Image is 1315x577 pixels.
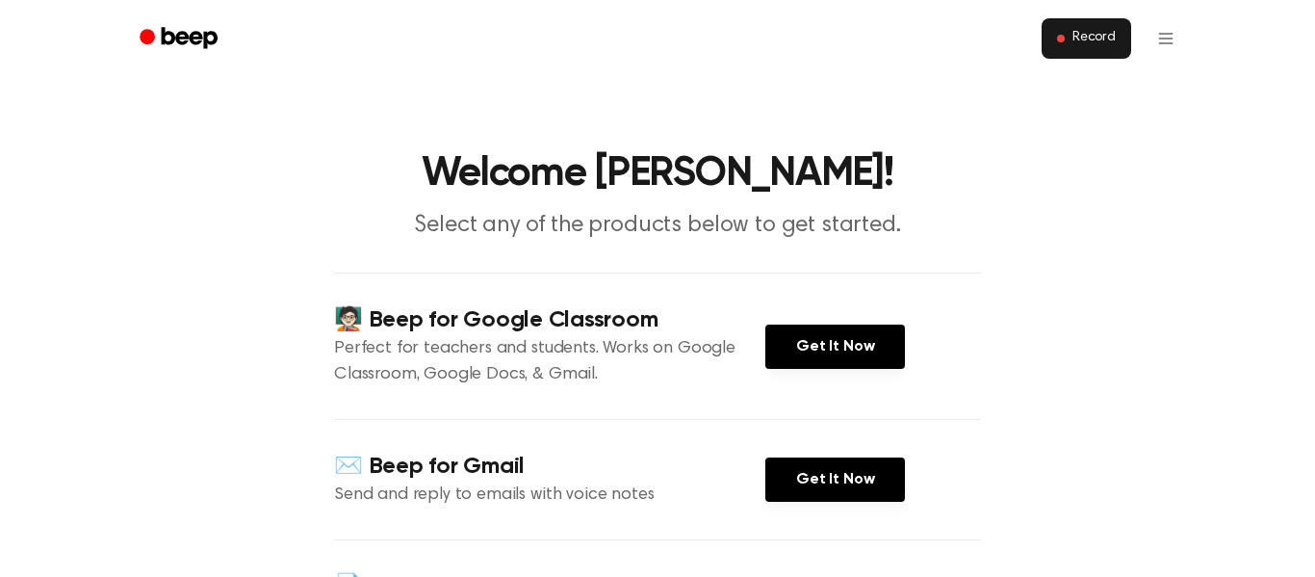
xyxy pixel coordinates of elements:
h4: ✉️ Beep for Gmail [334,451,765,483]
button: Record [1042,18,1131,59]
a: Beep [126,20,235,58]
span: Record [1072,30,1116,47]
p: Send and reply to emails with voice notes [334,483,765,509]
p: Select any of the products below to get started. [288,210,1027,242]
a: Get It Now [765,458,905,502]
a: Get It Now [765,325,905,369]
p: Perfect for teachers and students. Works on Google Classroom, Google Docs, & Gmail. [334,336,765,388]
h4: 🧑🏻‍🏫 Beep for Google Classroom [334,304,765,336]
button: Open menu [1143,15,1189,62]
h1: Welcome [PERSON_NAME]! [165,154,1150,195]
